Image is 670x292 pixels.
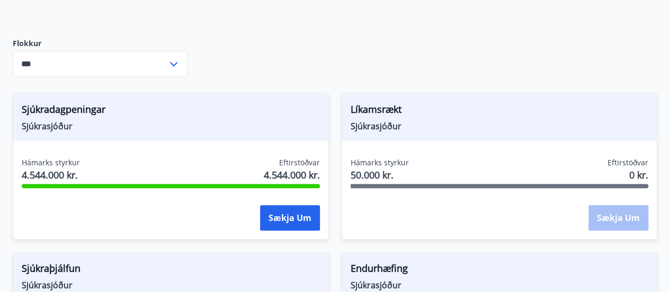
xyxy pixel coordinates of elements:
[351,168,409,182] span: 50.000 kr.
[264,168,320,182] span: 4.544.000 kr.
[22,279,320,291] span: Sjúkrasjóður
[351,120,649,132] span: Sjúkrasjóður
[629,168,648,182] span: 0 kr.
[22,120,320,132] span: Sjúkrasjóður
[279,157,320,168] span: Eftirstöðvar
[260,205,320,231] button: Sækja um
[351,261,649,279] span: Endurhæfing
[22,261,320,279] span: Sjúkraþjálfun
[351,157,409,168] span: Hámarks styrkur
[22,157,80,168] span: Hámarks styrkur
[22,102,320,120] span: Sjúkradagpeningar
[608,157,648,168] span: Eftirstöðvar
[13,38,187,49] label: Flokkur
[22,168,80,182] span: 4.544.000 kr.
[351,102,649,120] span: Líkamsrækt
[351,279,649,291] span: Sjúkrasjóður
